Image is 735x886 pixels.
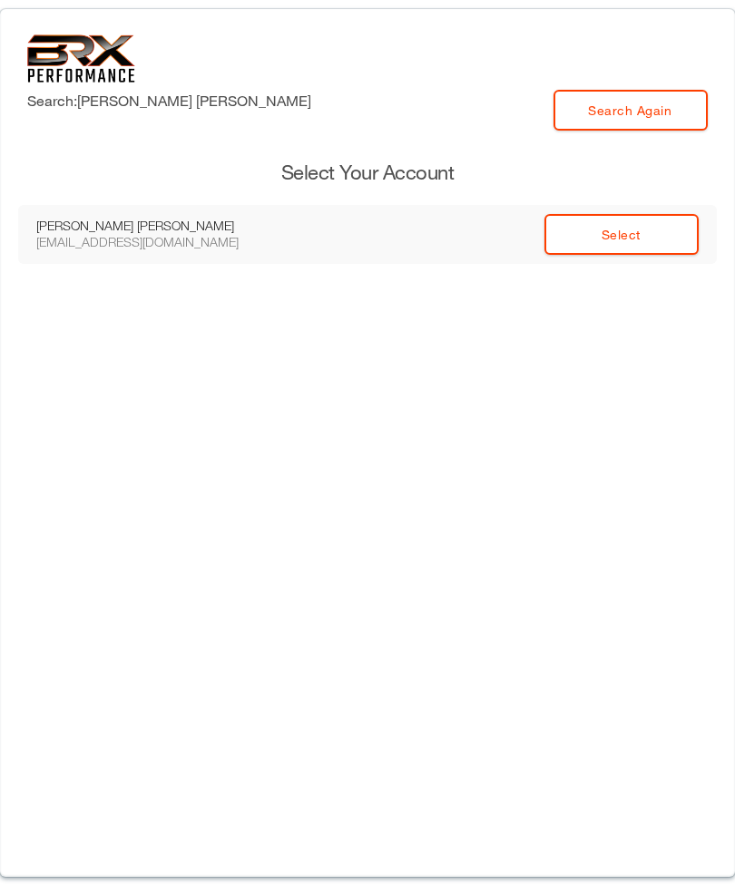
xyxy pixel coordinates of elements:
label: Search: [PERSON_NAME] [PERSON_NAME] [27,90,311,112]
img: 6f7da32581c89ca25d665dc3aae533e4f14fe3ef_original.svg [27,34,135,83]
h3: Select Your Account [18,159,717,187]
a: Select [544,214,699,255]
a: Search Again [554,90,708,131]
div: [EMAIL_ADDRESS][DOMAIN_NAME] [36,234,281,250]
div: [PERSON_NAME] [PERSON_NAME] [36,218,281,234]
